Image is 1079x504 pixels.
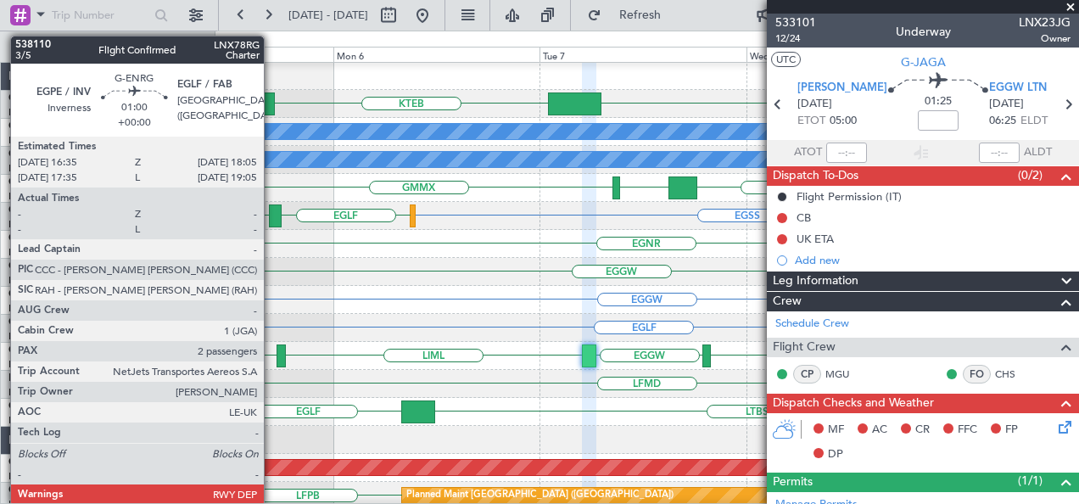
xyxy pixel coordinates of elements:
[218,34,247,48] div: [DATE]
[773,394,934,413] span: Dispatch Checks and Weather
[958,422,977,439] span: FFC
[8,470,53,483] a: LFPB/LBG
[605,9,676,21] span: Refresh
[8,401,50,412] span: G-VNOR
[773,272,858,291] span: Leg Information
[8,106,59,119] a: EGGW/LTN
[989,113,1016,130] span: 06:25
[771,52,801,67] button: UTC
[8,233,48,244] span: G-GARE
[8,401,123,412] a: G-VNORChallenger 650
[746,47,953,62] div: Wed 8
[52,3,149,28] input: Trip Number
[773,473,813,492] span: Permits
[1018,166,1043,184] span: (0/2)
[8,373,131,384] a: M-OUSECitation Mustang
[8,289,139,300] a: G-LEAXCessna Citation XLS
[8,149,48,160] span: G-KGKG
[989,96,1024,113] span: [DATE]
[794,144,822,161] span: ATOT
[579,2,681,29] button: Refresh
[793,365,821,384] div: CP
[797,113,825,130] span: ETOT
[8,177,45,188] span: G-SPCY
[8,274,59,287] a: EGGW/LTN
[8,121,99,132] a: G-LEGCLegacy 600
[925,93,952,110] span: 01:25
[825,367,864,382] a: MGU
[8,358,59,371] a: EGGW/LTN
[872,422,887,439] span: AC
[773,166,858,186] span: Dispatch To-Dos
[8,345,48,356] span: G-JAGA
[901,53,946,71] span: G-JAGA
[1005,422,1018,439] span: FP
[8,485,45,496] span: CS-JHH
[8,302,59,315] a: EGGW/LTN
[963,365,991,384] div: FO
[1018,472,1043,490] span: (1/1)
[915,422,930,439] span: CR
[8,134,59,147] a: EGGW/LTN
[797,189,902,204] div: Flight Permission (IT)
[333,47,540,62] div: Mon 6
[830,113,857,130] span: 05:00
[539,47,746,62] div: Tue 7
[8,233,148,244] a: G-GARECessna Citation XLS+
[826,143,867,163] input: --:--
[8,330,53,343] a: EGLF/FAB
[828,446,843,463] span: DP
[8,93,109,104] a: G-FOMOGlobal 6000
[8,190,54,203] a: LGAV/ATH
[773,338,836,357] span: Flight Crew
[8,177,99,188] a: G-SPCYLegacy 650
[8,485,103,496] a: CS-JHHGlobal 6000
[8,345,107,356] a: G-JAGAPhenom 300
[8,218,53,231] a: EGSS/STN
[8,373,49,384] span: M-OUSE
[8,149,103,160] a: G-KGKGLegacy 600
[8,121,45,132] span: G-LEGC
[797,210,811,225] div: CB
[8,386,58,399] a: LFMD/CEQ
[8,205,105,216] a: G-ENRGPraetor 600
[1024,144,1052,161] span: ALDT
[775,14,816,31] span: 533101
[1019,14,1071,31] span: LNX23JG
[797,232,834,246] div: UK ETA
[795,253,1071,267] div: Add new
[8,261,148,272] a: G-GAALCessna Citation XLS+
[126,47,333,62] div: Sun 5
[989,80,1047,97] span: EGGW LTN
[288,8,368,23] span: [DATE] - [DATE]
[775,316,849,333] a: Schedule Crew
[896,23,951,41] div: Underway
[1019,31,1071,46] span: Owner
[797,80,887,97] span: [PERSON_NAME]
[8,205,48,216] span: G-ENRG
[797,96,832,113] span: [DATE]
[8,246,59,259] a: EGNR/CEG
[8,457,106,468] a: CS-DOUGlobal 6500
[828,422,844,439] span: MF
[8,261,48,272] span: G-GAAL
[775,31,816,46] span: 12/24
[8,317,106,328] a: G-SIRSCitation Excel
[8,414,53,427] a: EGLF/FAB
[773,292,802,311] span: Crew
[8,162,59,175] a: EGGW/LTN
[8,317,41,328] span: G-SIRS
[44,41,179,53] span: All Aircraft
[1020,113,1048,130] span: ELDT
[995,367,1033,382] a: CHS
[8,93,52,104] span: G-FOMO
[8,289,45,300] span: G-LEAX
[19,33,184,60] button: All Aircraft
[8,457,48,468] span: CS-DOU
